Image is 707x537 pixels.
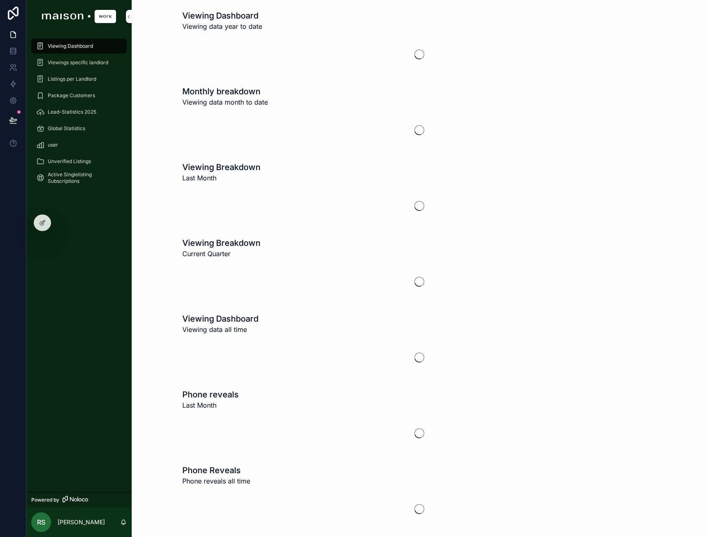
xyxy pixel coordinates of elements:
[48,59,108,66] span: Viewings specific landlord
[182,249,260,259] span: Current Quarter
[31,138,127,152] a: user
[182,313,258,325] h1: Viewing Dashboard
[48,109,96,115] span: Lead-Statistics 2025
[31,154,127,169] a: Unverified Listings
[182,86,268,97] h1: Monthly breakdown
[31,72,127,86] a: Listings per Landlord
[182,400,239,410] span: Last Month
[48,92,95,99] span: Package Customers
[48,171,119,184] span: Active Singlelisting Subscriptions
[182,21,262,31] span: Viewing data year to date
[48,43,93,49] span: Viewing Dashboard
[31,39,127,54] a: Viewing Dashboard
[182,476,250,486] span: Phone reveals all time
[31,497,59,503] span: Powered by
[58,518,105,526] p: [PERSON_NAME]
[31,55,127,70] a: Viewings specific landlord
[48,125,85,132] span: Global Statistics
[182,237,260,249] h1: Viewing Breakdown
[182,465,250,476] h1: Phone Reveals
[182,161,260,173] h1: Viewing Breakdown
[31,88,127,103] a: Package Customers
[31,121,127,136] a: Global Statistics
[42,10,116,23] img: App logo
[31,170,127,185] a: Active Singlelisting Subscriptions
[182,389,239,400] h1: Phone reveals
[182,10,262,21] h1: Viewing Dashboard
[48,142,58,148] span: user
[48,76,96,82] span: Listings per Landlord
[182,173,260,183] span: Last Month
[48,158,91,165] span: Unverified Listings
[26,33,132,196] div: scrollable content
[26,492,132,507] a: Powered by
[182,97,268,107] span: Viewing data month to date
[31,105,127,119] a: Lead-Statistics 2025
[182,325,258,334] span: Viewing data all time
[37,517,45,527] span: RS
